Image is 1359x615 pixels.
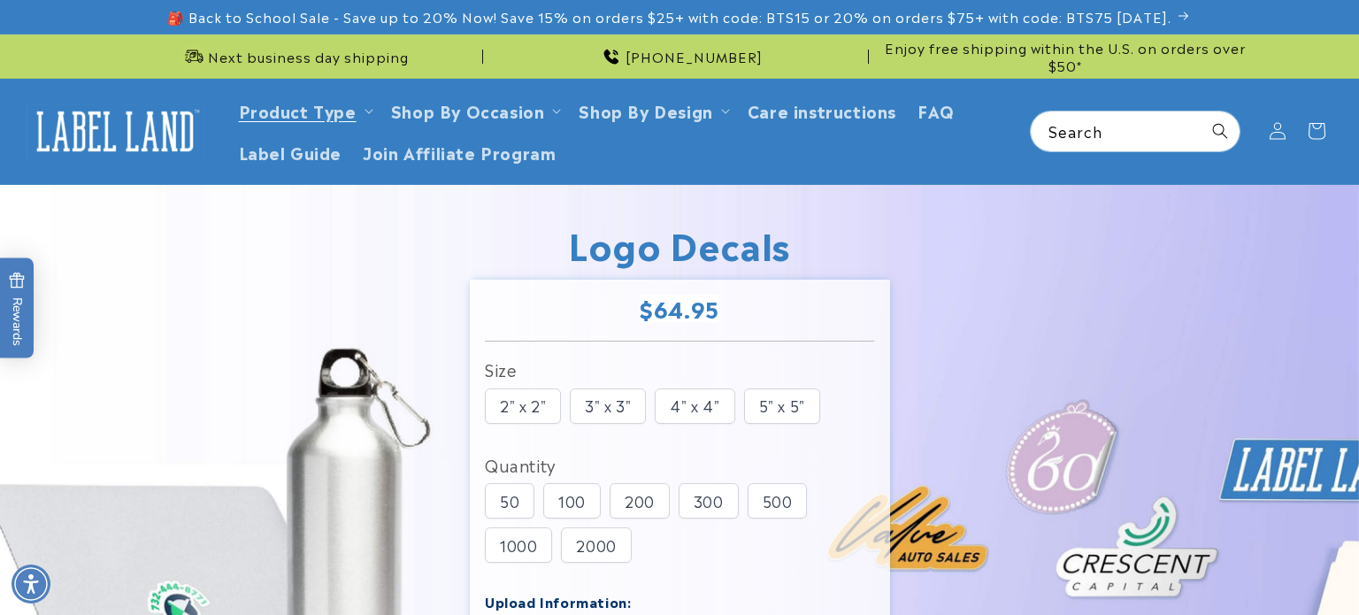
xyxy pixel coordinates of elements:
button: Search [1201,111,1240,150]
summary: Product Type [228,89,380,131]
div: 300 [679,483,739,519]
div: Size [485,355,874,383]
div: 100 [543,483,601,519]
div: 500 [748,483,808,519]
div: 50 [485,483,534,519]
label: Upload Information: [485,591,631,611]
span: Join Affiliate Program [363,142,556,162]
div: 5" x 5" [744,388,820,424]
div: Accessibility Menu [12,565,50,603]
span: Next business day shipping [208,48,409,65]
div: 1000 [485,527,552,563]
span: Enjoy free shipping within the U.S. on orders over $50* [876,39,1255,73]
span: Label Guide [239,142,342,162]
summary: Shop By Design [568,89,736,131]
div: 2000 [561,527,631,563]
div: Quantity [485,450,874,479]
a: Label Guide [228,131,353,173]
a: Label Land [20,97,211,165]
span: Rewards [9,272,26,345]
a: Shop By Design [579,98,712,122]
a: Product Type [239,98,357,122]
h1: Logo Decals [470,220,890,266]
span: [PHONE_NUMBER] [626,48,763,65]
summary: Shop By Occasion [380,89,569,131]
div: Announcement [490,35,869,78]
span: Care instructions [748,100,896,120]
div: Announcement [876,35,1255,78]
span: $64.95 [640,295,719,322]
span: FAQ [918,100,955,120]
a: Join Affiliate Program [352,131,566,173]
div: 4" x 4" [655,388,734,424]
div: Announcement [104,35,483,78]
img: Label Land [27,104,203,158]
div: 2" x 2" [485,388,561,424]
iframe: Gorgias Floating Chat [987,532,1341,597]
a: FAQ [907,89,965,131]
span: 🎒 Back to School Sale - Save up to 20% Now! Save 15% on orders $25+ with code: BTS15 or 20% on or... [167,8,1171,26]
span: Shop By Occasion [391,100,545,120]
div: 200 [610,483,670,519]
a: Care instructions [737,89,907,131]
div: 3" x 3" [570,388,646,424]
